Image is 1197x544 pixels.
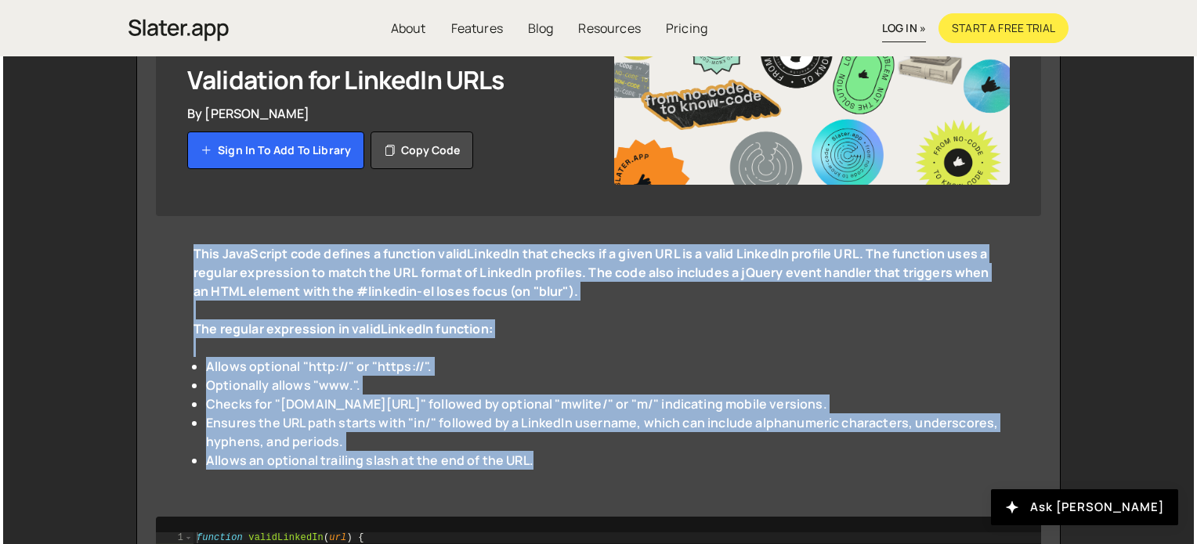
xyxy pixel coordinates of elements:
a: log in » [882,15,926,42]
div: 1 [156,532,193,543]
a: Start a free trial [938,13,1069,43]
a: home [128,11,229,45]
a: Blog [515,13,566,43]
strong: The regular expression in validLinkedIn function: [193,320,493,337]
a: Resources [566,13,653,43]
li: Checks for "[DOMAIN_NAME][URL]" followed by optional "mwlite/" or "m/" indicating mobile versions. [206,394,1004,413]
li: Allows optional "http://" or "https://". [206,357,1004,376]
li: Ensures the URL path starts with "in/" followed by a LinkedIn username, which can include alphanu... [206,413,1004,451]
a: About [378,13,439,43]
h1: Validation for LinkedIn URLs [187,64,583,95]
img: Slater is an modern coding environment with an inbuilt AI tool. Get custom code quickly with no c... [128,15,229,45]
strong: This JavaScript code defines a function validLinkedIn that checks if a given URL is a valid Linke... [193,245,989,300]
img: YT.png [614,18,1010,185]
a: Pricing [653,13,720,43]
div: By [PERSON_NAME] [187,105,583,122]
a: Features [439,13,515,43]
li: Optionally allows "www.". [206,376,1004,394]
a: Sign in to add to library [187,131,364,169]
button: Copy code [371,131,473,169]
li: Allows an optional trailing slash at the end of the URL. [206,451,1004,470]
button: Ask [PERSON_NAME] [991,489,1178,525]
